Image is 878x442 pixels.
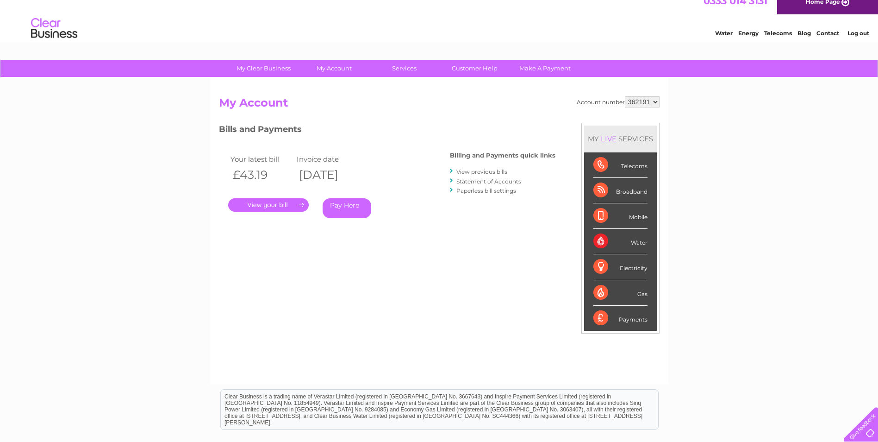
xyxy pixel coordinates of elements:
[225,60,302,77] a: My Clear Business
[450,152,555,159] h4: Billing and Payments quick links
[228,153,295,165] td: Your latest bill
[593,254,648,280] div: Electricity
[764,39,792,46] a: Telecoms
[228,198,309,212] a: .
[816,39,839,46] a: Contact
[456,178,521,185] a: Statement of Accounts
[584,126,657,152] div: MY SERVICES
[593,229,648,254] div: Water
[456,168,507,175] a: View previous bills
[323,198,371,218] a: Pay Here
[599,134,618,143] div: LIVE
[577,96,660,107] div: Account number
[593,280,648,306] div: Gas
[219,123,555,139] h3: Bills and Payments
[715,39,733,46] a: Water
[228,165,295,184] th: £43.19
[593,152,648,178] div: Telecoms
[294,165,361,184] th: [DATE]
[704,5,767,16] a: 0333 014 3131
[593,178,648,203] div: Broadband
[593,203,648,229] div: Mobile
[436,60,513,77] a: Customer Help
[593,306,648,331] div: Payments
[847,39,869,46] a: Log out
[219,96,660,114] h2: My Account
[456,187,516,194] a: Paperless bill settings
[294,153,361,165] td: Invoice date
[31,24,78,52] img: logo.png
[221,5,658,45] div: Clear Business is a trading name of Verastar Limited (registered in [GEOGRAPHIC_DATA] No. 3667643...
[507,60,583,77] a: Make A Payment
[366,60,442,77] a: Services
[738,39,759,46] a: Energy
[797,39,811,46] a: Blog
[296,60,372,77] a: My Account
